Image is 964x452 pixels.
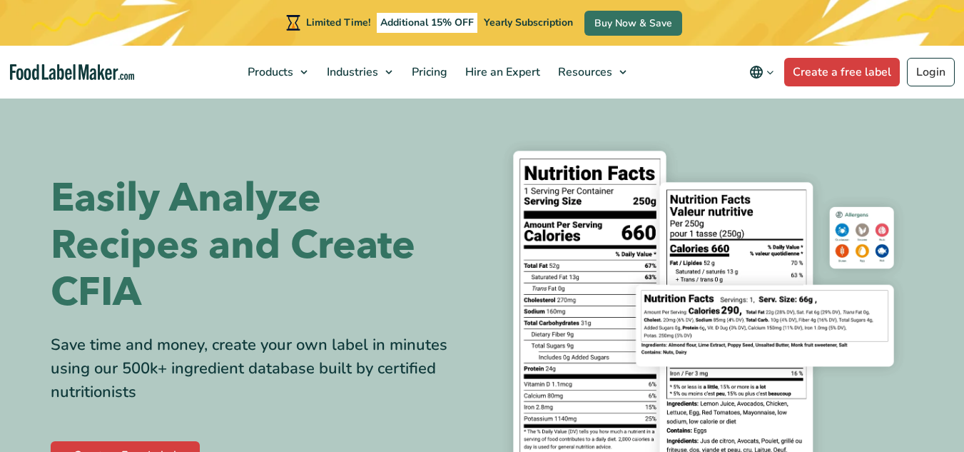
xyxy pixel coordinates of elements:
a: Buy Now & Save [584,11,682,36]
a: Products [239,46,315,99]
h1: Easily Analyze Recipes and Create CFIA [51,175,472,316]
span: Products [243,64,295,80]
button: Change language [739,58,784,86]
a: Food Label Maker homepage [10,64,135,81]
span: Additional 15% OFF [377,13,477,33]
a: Resources [549,46,634,99]
span: Pricing [407,64,449,80]
a: Pricing [403,46,453,99]
span: Industries [323,64,380,80]
div: Save time and money, create your own label in minutes using our 500k+ ingredient database built b... [51,333,472,404]
span: Hire an Expert [461,64,542,80]
a: Hire an Expert [457,46,546,99]
a: Create a free label [784,58,900,86]
span: Resources [554,64,614,80]
span: Limited Time! [306,16,370,29]
a: Industries [318,46,400,99]
a: Login [907,58,955,86]
span: Yearly Subscription [484,16,573,29]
